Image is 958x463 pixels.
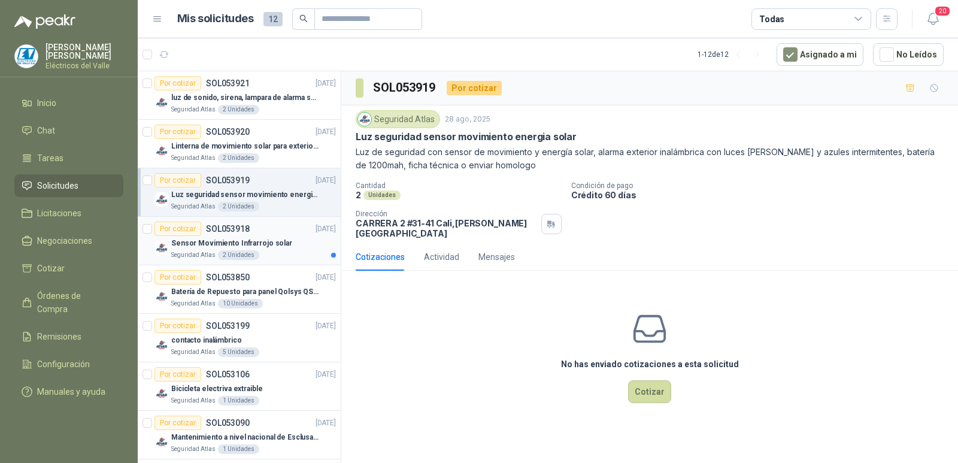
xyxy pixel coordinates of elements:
div: Por cotizar [154,319,201,333]
div: Por cotizar [154,222,201,236]
p: Seguridad Atlas [171,202,216,211]
span: Cotizar [37,262,65,275]
span: Licitaciones [37,207,81,220]
p: luz de sonido, sirena, lampara de alarma solar [171,92,320,104]
p: [DATE] [316,78,336,89]
p: Luz de seguridad con sensor de movimiento y energía solar, alarma exterior inalámbrica con luces ... [356,146,944,172]
img: Company Logo [154,338,169,352]
div: Por cotizar [447,81,502,95]
span: Manuales y ayuda [37,385,105,398]
div: Por cotizar [154,173,201,187]
span: 20 [934,5,951,17]
a: Configuración [14,353,123,376]
img: Company Logo [15,45,38,68]
a: Por cotizarSOL053921[DATE] Company Logoluz de sonido, sirena, lampara de alarma solarSeguridad At... [138,71,341,120]
a: Negociaciones [14,229,123,252]
p: Luz seguridad sensor movimiento energia solar [171,189,320,201]
p: [DATE] [316,175,336,186]
h3: SOL053919 [373,78,437,97]
img: Company Logo [154,241,169,255]
p: Crédito 60 días [571,190,953,200]
div: 1 Unidades [218,396,259,405]
p: Mantenimiento a nivel nacional de Esclusas de Seguridad [171,432,320,443]
p: Luz seguridad sensor movimiento energia solar [356,131,577,143]
div: 2 Unidades [218,250,259,260]
img: Company Logo [154,289,169,304]
p: [PERSON_NAME] [PERSON_NAME] [46,43,123,60]
p: SOL053090 [206,419,250,427]
p: 28 ago, 2025 [445,114,490,125]
p: SOL053919 [206,176,250,184]
div: Por cotizar [154,270,201,285]
a: Remisiones [14,325,123,348]
p: Seguridad Atlas [171,444,216,454]
button: No Leídos [873,43,944,66]
p: Seguridad Atlas [171,396,216,405]
p: SOL053850 [206,273,250,282]
p: [DATE] [316,417,336,429]
a: Por cotizarSOL053920[DATE] Company LogoLinterna de movimiento solar para exteriores con 77 ledsSe... [138,120,341,168]
a: Licitaciones [14,202,123,225]
span: 12 [263,12,283,26]
img: Company Logo [154,386,169,401]
a: Solicitudes [14,174,123,197]
p: Seguridad Atlas [171,153,216,163]
img: Company Logo [154,95,169,110]
button: Asignado a mi [777,43,863,66]
a: Por cotizarSOL053090[DATE] Company LogoMantenimiento a nivel nacional de Esclusas de SeguridadSeg... [138,411,341,459]
p: [DATE] [316,223,336,235]
p: Dirección [356,210,536,218]
a: Cotizar [14,257,123,280]
p: Condición de pago [571,181,953,190]
img: Company Logo [154,435,169,449]
a: Por cotizarSOL053850[DATE] Company LogoBatería de Repuesto para panel Qolsys QS9302Seguridad Atla... [138,265,341,314]
p: [DATE] [316,369,336,380]
p: Seguridad Atlas [171,347,216,357]
p: SOL053199 [206,322,250,330]
div: Por cotizar [154,367,201,382]
a: Por cotizarSOL053919[DATE] Company LogoLuz seguridad sensor movimiento energia solarSeguridad Atl... [138,168,341,217]
p: SOL053918 [206,225,250,233]
div: Mensajes [478,250,515,264]
div: Todas [759,13,784,26]
span: Órdenes de Compra [37,289,112,316]
div: 2 Unidades [218,202,259,211]
div: Cotizaciones [356,250,405,264]
p: Sensor Movimiento Infrarrojo solar [171,238,292,249]
p: SOL053921 [206,79,250,87]
p: SOL053920 [206,128,250,136]
p: CARRERA 2 #31-41 Cali , [PERSON_NAME][GEOGRAPHIC_DATA] [356,218,536,238]
a: Tareas [14,147,123,170]
div: Unidades [363,190,401,200]
span: Configuración [37,358,90,371]
p: Bicicleta electriva extraible [171,383,263,395]
p: Linterna de movimiento solar para exteriores con 77 leds [171,141,320,152]
img: Company Logo [358,113,371,126]
span: Solicitudes [37,179,78,192]
span: Inicio [37,96,56,110]
a: Por cotizarSOL053918[DATE] Company LogoSensor Movimiento Infrarrojo solarSeguridad Atlas2 Unidades [138,217,341,265]
p: contacto inalámbrico [171,335,242,346]
div: Seguridad Atlas [356,110,440,128]
p: [DATE] [316,320,336,332]
div: 2 Unidades [218,153,259,163]
h1: Mis solicitudes [177,10,254,28]
p: Seguridad Atlas [171,299,216,308]
p: Eléctricos del Valle [46,62,123,69]
p: 2 [356,190,361,200]
span: Chat [37,124,55,137]
a: Chat [14,119,123,142]
h3: No has enviado cotizaciones a esta solicitud [561,358,739,371]
img: Company Logo [154,144,169,158]
div: 2 Unidades [218,105,259,114]
div: 10 Unidades [218,299,263,308]
span: search [299,14,308,23]
span: Negociaciones [37,234,92,247]
button: 20 [922,8,944,30]
p: [DATE] [316,126,336,138]
a: Manuales y ayuda [14,380,123,403]
p: Seguridad Atlas [171,105,216,114]
img: Logo peakr [14,14,75,29]
img: Company Logo [154,192,169,207]
div: 5 Unidades [218,347,259,357]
